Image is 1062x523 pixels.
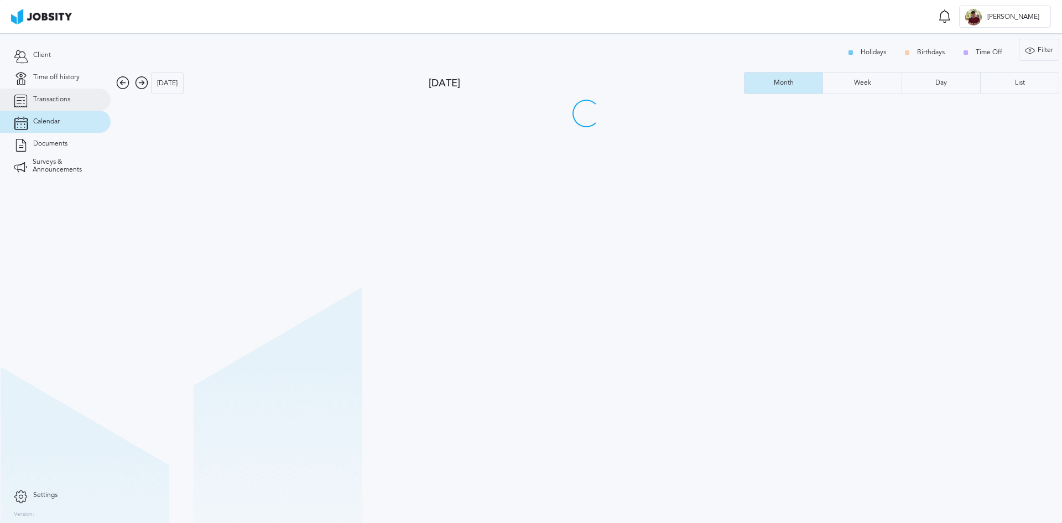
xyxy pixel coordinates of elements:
span: Surveys & Announcements [33,158,97,174]
div: J [965,9,982,25]
div: Day [930,79,952,87]
div: Month [768,79,799,87]
div: List [1009,79,1030,87]
span: Time off history [33,74,80,81]
button: List [980,72,1059,94]
button: J[PERSON_NAME] [959,6,1051,28]
button: Day [902,72,980,94]
span: [PERSON_NAME] [982,13,1045,21]
button: Month [744,72,822,94]
span: Documents [33,140,67,148]
span: Client [33,51,51,59]
button: Week [822,72,901,94]
button: Filter [1019,39,1059,61]
div: [DATE] [152,73,183,95]
span: Calendar [33,118,60,126]
div: Week [848,79,877,87]
span: Settings [33,491,58,499]
img: ab4bad089aa723f57921c736e9817d99.png [11,9,72,24]
div: [DATE] [429,77,744,89]
span: Transactions [33,96,70,103]
button: [DATE] [151,72,184,94]
div: Filter [1019,39,1059,61]
label: Version: [14,511,34,518]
